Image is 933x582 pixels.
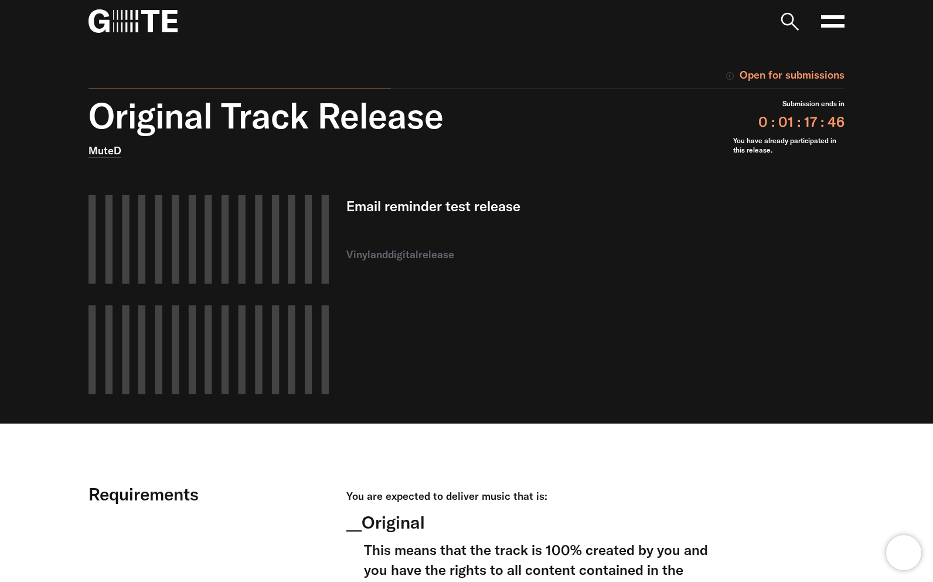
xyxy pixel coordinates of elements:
iframe: Brevo live chat [886,535,921,570]
div: Original [346,510,716,534]
div: You are expected to deliver music that is: [346,488,716,505]
div: Submission ends in [733,95,845,113]
span: and [370,248,388,261]
img: Share our values and create a free account on G=TE [88,195,329,394]
div: release [346,246,716,263]
span: __ [346,511,362,533]
span: vinyl digital [346,248,418,261]
span: You have already participated in this release. [733,136,845,155]
div: Original Track Release [88,95,651,136]
p: Email reminder test release [346,195,716,217]
div: Open for submissions [724,66,845,84]
div: 0 : 01 : 17 : 46 [733,113,845,130]
a: MuteD [88,144,121,158]
div: Requirements [88,482,329,506]
img: G=TE [88,9,178,33]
